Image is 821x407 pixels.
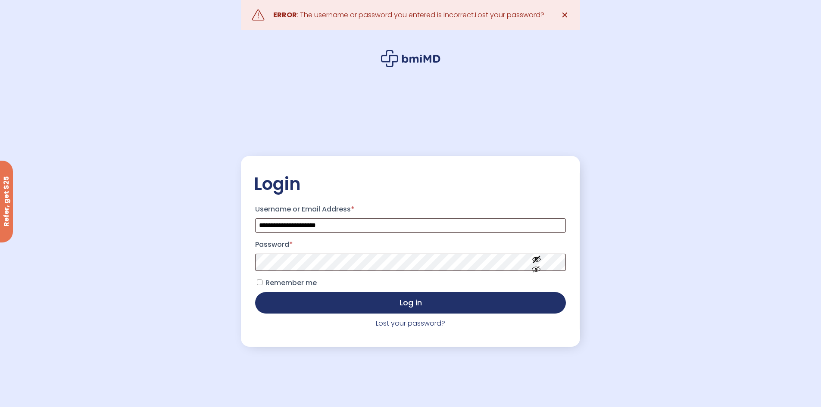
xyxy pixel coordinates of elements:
[255,238,565,252] label: Password
[273,10,297,20] strong: ERROR
[273,9,544,21] div: : The username or password you entered is incorrect. ?
[254,173,567,195] h2: Login
[556,6,574,24] a: ✕
[255,292,565,314] button: Log in
[512,247,561,277] button: Show password
[255,202,565,216] label: Username or Email Address
[376,318,445,328] a: Lost your password?
[561,9,568,21] span: ✕
[257,280,262,285] input: Remember me
[475,10,540,20] a: Lost your password
[265,278,317,288] span: Remember me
